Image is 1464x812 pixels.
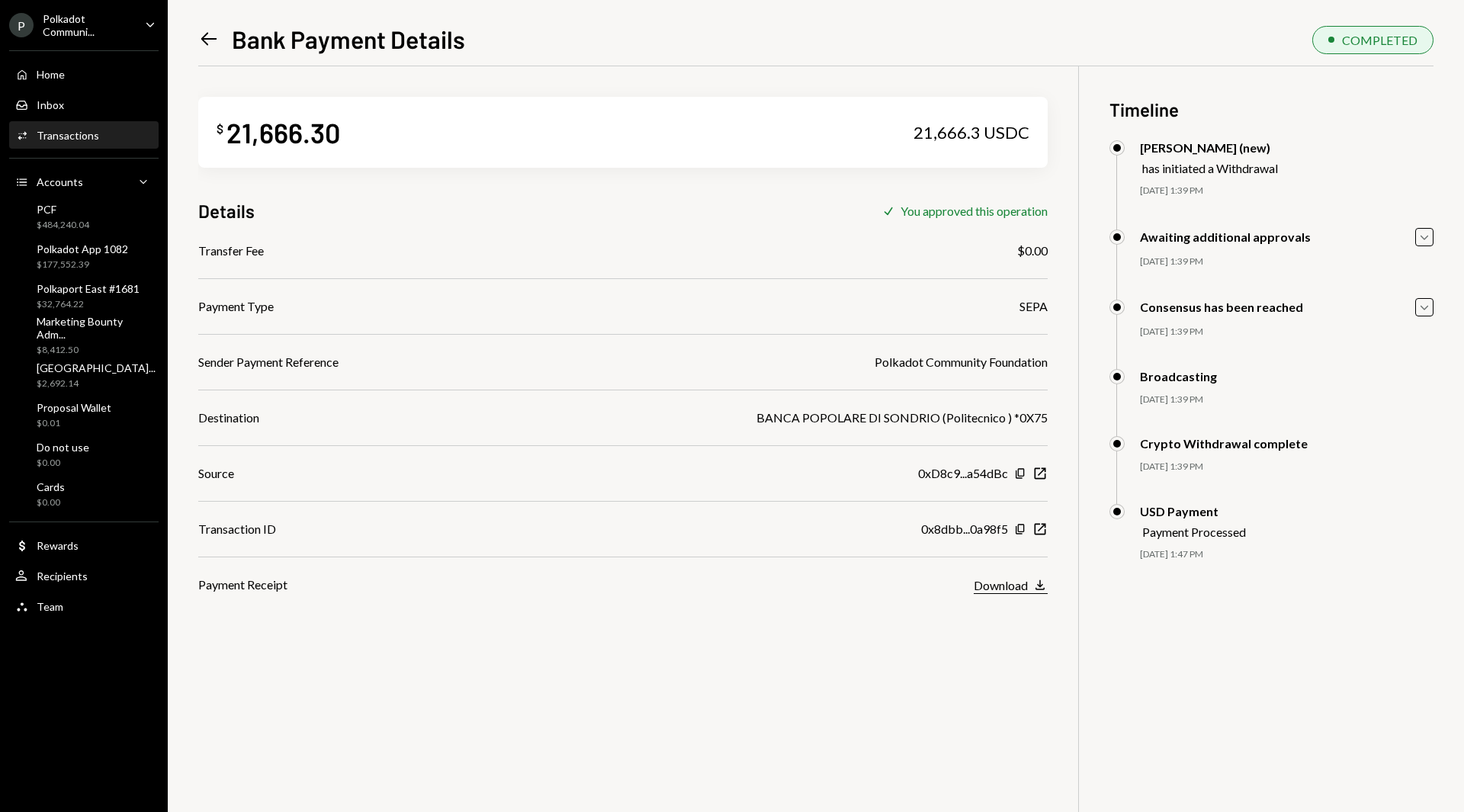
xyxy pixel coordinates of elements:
a: [GEOGRAPHIC_DATA]...$2,692.14 [9,357,162,393]
div: $ [217,121,223,136]
div: 0xD8c9...a54dBc [918,464,1008,483]
div: Awaiting additional approvals [1140,229,1311,244]
div: [DATE] 1:47 PM [1140,548,1433,561]
button: Download [974,577,1048,594]
a: Rewards [9,531,159,559]
a: Recipients [9,562,159,589]
div: COMPLETED [1342,33,1417,47]
a: Proposal Wallet$0.01 [9,396,159,433]
a: Transactions [9,121,159,149]
div: $484,240.04 [37,219,89,232]
a: Accounts [9,168,159,195]
div: has initiated a Withdrawal [1142,161,1278,175]
a: Home [9,60,159,88]
a: Team [9,592,159,620]
div: Inbox [37,98,64,111]
div: Polkadot App 1082 [37,242,128,255]
div: Transactions [37,129,99,142]
div: P [9,13,34,37]
div: $177,552.39 [37,258,128,271]
div: $2,692.14 [37,377,156,390]
a: PCF$484,240.04 [9,198,159,235]
a: Marketing Bounty Adm...$8,412.50 [9,317,159,354]
a: Cards$0.00 [9,476,159,512]
div: $32,764.22 [37,298,140,311]
div: [GEOGRAPHIC_DATA]... [37,361,156,374]
div: Polkadot Community Foundation [875,353,1048,371]
div: [DATE] 1:39 PM [1140,326,1433,339]
div: Polkadot Communi... [43,12,133,38]
div: BANCA POPOLARE DI SONDRIO (Politecnico ) *0X75 [756,409,1048,427]
div: Payment Processed [1142,525,1246,539]
div: Team [37,600,63,613]
div: Crypto Withdrawal complete [1140,436,1308,451]
div: Source [198,464,234,483]
div: Transfer Fee [198,242,264,260]
div: Download [974,578,1028,592]
div: Do not use [37,441,89,454]
div: Marketing Bounty Adm... [37,315,152,341]
a: Inbox [9,91,159,118]
a: Polkaport East #1681$32,764.22 [9,278,159,314]
div: Transaction ID [198,520,276,538]
h3: Details [198,198,255,223]
div: Rewards [37,539,79,552]
div: Polkaport East #1681 [37,282,140,295]
div: $0.00 [37,457,89,470]
div: 21,666.30 [226,115,340,149]
div: $0.00 [37,496,65,509]
h3: Timeline [1109,97,1433,122]
div: Recipients [37,570,88,583]
div: Home [37,68,65,81]
div: Payment Type [198,297,274,316]
div: USD Payment [1140,504,1246,518]
div: SEPA [1019,297,1048,316]
div: Consensus has been reached [1140,300,1303,314]
div: $0.00 [1017,242,1048,260]
div: [PERSON_NAME] (new) [1140,140,1278,155]
div: [DATE] 1:39 PM [1140,185,1433,197]
div: [DATE] 1:39 PM [1140,393,1433,406]
div: Sender Payment Reference [198,353,339,371]
div: Payment Receipt [198,576,287,594]
div: 21,666.3 USDC [913,122,1029,143]
h1: Bank Payment Details [232,24,465,54]
a: Do not use$0.00 [9,436,159,473]
div: Destination [198,409,259,427]
div: Accounts [37,175,83,188]
div: [DATE] 1:39 PM [1140,461,1433,473]
div: PCF [37,203,89,216]
div: [DATE] 1:39 PM [1140,255,1433,268]
div: 0x8dbb...0a98f5 [921,520,1008,538]
div: Cards [37,480,65,493]
div: $8,412.50 [37,344,152,357]
div: Broadcasting [1140,369,1217,384]
div: You approved this operation [901,204,1048,218]
a: Polkadot App 1082$177,552.39 [9,238,159,274]
div: $0.01 [37,417,111,430]
div: Proposal Wallet [37,401,111,414]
